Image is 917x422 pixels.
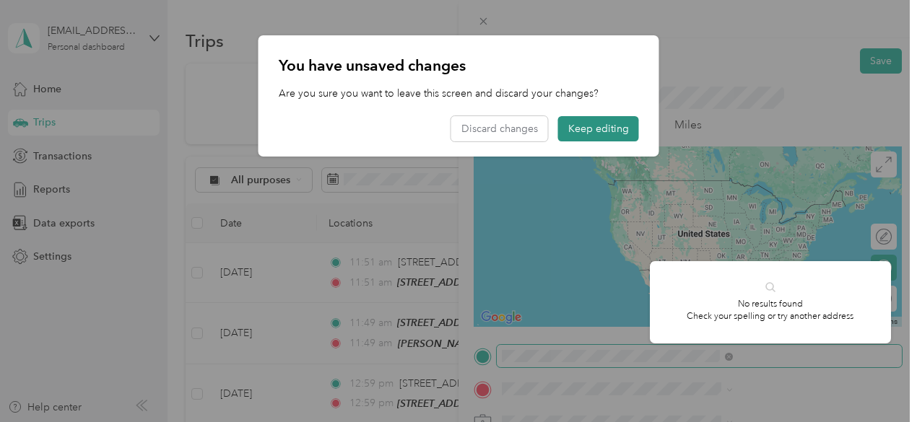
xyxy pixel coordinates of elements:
[687,298,853,323] p: No results found Check your spelling or try another address
[451,116,548,141] button: Discard changes
[279,56,639,76] p: You have unsaved changes
[836,341,917,422] iframe: Everlance-gr Chat Button Frame
[279,86,639,101] p: Are you sure you want to leave this screen and discard your changes?
[558,116,639,141] button: Keep editing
